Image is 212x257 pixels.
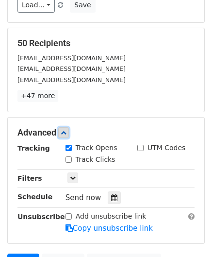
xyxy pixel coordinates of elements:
[17,54,126,62] small: [EMAIL_ADDRESS][DOMAIN_NAME]
[65,193,101,202] span: Send now
[163,210,212,257] iframe: Chat Widget
[76,154,115,165] label: Track Clicks
[17,38,195,49] h5: 50 Recipients
[76,211,147,222] label: Add unsubscribe link
[17,213,65,221] strong: Unsubscribe
[17,90,58,102] a: +47 more
[147,143,185,153] label: UTM Codes
[17,144,50,152] strong: Tracking
[17,193,52,201] strong: Schedule
[65,224,153,233] a: Copy unsubscribe link
[17,127,195,138] h5: Advanced
[76,143,117,153] label: Track Opens
[17,76,126,84] small: [EMAIL_ADDRESS][DOMAIN_NAME]
[17,174,42,182] strong: Filters
[17,65,126,72] small: [EMAIL_ADDRESS][DOMAIN_NAME]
